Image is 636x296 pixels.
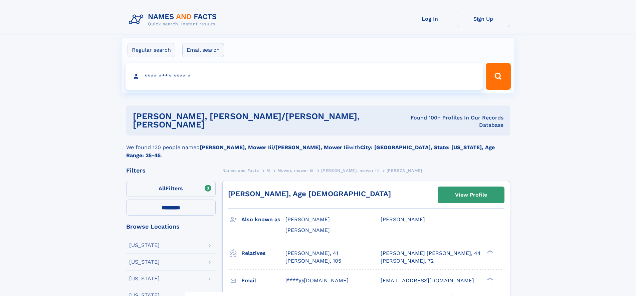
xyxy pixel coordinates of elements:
[222,166,259,175] a: Names and Facts
[159,185,166,192] span: All
[485,250,493,254] div: ❯
[277,168,313,173] span: Mower, mower iii
[277,166,313,175] a: Mower, mower iii
[128,43,175,57] label: Regular search
[126,135,510,160] div: We found 120 people named with .
[485,277,493,281] div: ❯
[266,168,270,173] span: M
[126,168,216,174] div: Filters
[457,11,510,27] a: Sign Up
[241,214,285,225] h3: Also known as
[266,166,270,175] a: M
[387,168,422,173] span: [PERSON_NAME]
[126,63,483,90] input: search input
[403,11,457,27] a: Log In
[126,224,216,230] div: Browse Locations
[285,250,338,257] a: [PERSON_NAME], 41
[126,144,495,159] b: City: [GEOGRAPHIC_DATA], State: [US_STATE], Age Range: 35-45
[321,168,379,173] span: [PERSON_NAME], mower iii
[126,181,216,197] label: Filters
[438,187,504,203] a: View Profile
[129,243,160,248] div: [US_STATE]
[133,112,399,129] h1: [PERSON_NAME], [PERSON_NAME]/[PERSON_NAME], [PERSON_NAME]
[381,257,434,265] a: [PERSON_NAME], 72
[182,43,224,57] label: Email search
[285,216,330,223] span: [PERSON_NAME]
[321,166,379,175] a: [PERSON_NAME], mower iii
[126,11,222,29] img: Logo Names and Facts
[200,144,349,151] b: [PERSON_NAME], Mower Iii/[PERSON_NAME], Mower Iii
[241,248,285,259] h3: Relatives
[398,114,503,129] div: Found 100+ Profiles In Our Records Database
[381,216,425,223] span: [PERSON_NAME]
[129,259,160,265] div: [US_STATE]
[241,275,285,286] h3: Email
[285,227,330,233] span: [PERSON_NAME]
[381,250,481,257] a: [PERSON_NAME] [PERSON_NAME], 44
[455,187,487,203] div: View Profile
[228,190,391,198] a: [PERSON_NAME], Age [DEMOGRAPHIC_DATA]
[381,277,474,284] span: [EMAIL_ADDRESS][DOMAIN_NAME]
[285,257,341,265] a: [PERSON_NAME], 105
[129,276,160,281] div: [US_STATE]
[486,63,510,90] button: Search Button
